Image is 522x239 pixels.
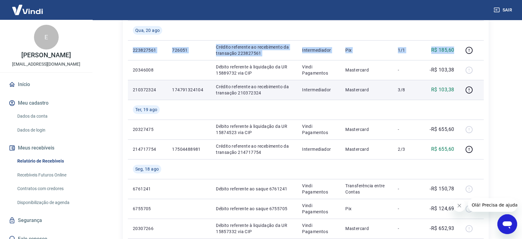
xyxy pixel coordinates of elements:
[216,123,292,136] p: Débito referente à liquidação da UR 15874523 via CIP
[172,146,206,152] p: 17504488981
[216,84,292,96] p: Crédito referente ao recebimento da transação 210372324
[302,123,335,136] p: Vindi Pagamentos
[7,96,85,110] button: Meu cadastro
[398,206,416,212] p: -
[302,64,335,76] p: Vindi Pagamentos
[453,199,465,212] iframe: Fechar mensagem
[398,67,416,73] p: -
[345,87,388,93] p: Mastercard
[302,183,335,195] p: Vindi Pagamentos
[7,214,85,227] a: Segurança
[216,44,292,56] p: Crédito referente ao recebimento da transação 223827561
[216,143,292,155] p: Crédito referente ao recebimento da transação 214717754
[302,146,335,152] p: Intermediador
[398,126,416,133] p: -
[135,27,160,33] span: Qua, 20 ago
[398,87,416,93] p: 3/8
[345,206,388,212] p: Pix
[302,222,335,235] p: Vindi Pagamentos
[15,196,85,209] a: Disponibilização de agenda
[430,126,454,133] p: -R$ 655,60
[345,225,388,232] p: Mastercard
[302,47,335,53] p: Intermediador
[15,169,85,181] a: Recebíveis Futuros Online
[345,146,388,152] p: Mastercard
[345,67,388,73] p: Mastercard
[133,47,162,53] p: 223827561
[430,66,454,74] p: -R$ 103,38
[431,146,454,153] p: R$ 655,60
[345,47,388,53] p: Pix
[172,47,206,53] p: 726051
[216,186,292,192] p: Débito referente ao saque 6761241
[133,67,162,73] p: 20346008
[133,206,162,212] p: 6755705
[430,205,454,212] p: -R$ 124,69
[345,183,388,195] p: Transferência entre Contas
[430,225,454,232] p: -R$ 652,93
[431,86,454,93] p: R$ 103,38
[302,202,335,215] p: Vindi Pagamentos
[15,155,85,167] a: Relatório de Recebíveis
[4,4,52,9] span: Olá! Precisa de ajuda?
[133,186,162,192] p: 6761241
[12,61,80,67] p: [EMAIL_ADDRESS][DOMAIN_NAME]
[492,4,515,16] button: Sair
[133,225,162,232] p: 20307266
[497,214,517,234] iframe: Botão para abrir a janela de mensagens
[172,87,206,93] p: 174791324104
[302,87,335,93] p: Intermediador
[15,110,85,123] a: Dados da conta
[135,106,157,113] span: Ter, 19 ago
[7,141,85,155] button: Meus recebíveis
[345,126,388,133] p: Mastercard
[15,182,85,195] a: Contratos com credores
[430,185,454,193] p: -R$ 150,78
[431,46,454,54] p: R$ 185,60
[7,78,85,91] a: Início
[216,64,292,76] p: Débito referente à liquidação da UR 15889732 via CIP
[398,186,416,192] p: -
[133,87,162,93] p: 210372324
[15,124,85,137] a: Dados de login
[34,25,59,50] div: E
[216,222,292,235] p: Débito referente à liquidação da UR 15857332 via CIP
[21,52,71,59] p: [PERSON_NAME]
[135,166,159,172] span: Seg, 18 ago
[216,206,292,212] p: Débito referente ao saque 6755705
[133,126,162,133] p: 20327475
[468,198,517,212] iframe: Mensagem da empresa
[398,225,416,232] p: -
[398,47,416,53] p: 1/1
[7,0,48,19] img: Vindi
[398,146,416,152] p: 2/3
[133,146,162,152] p: 214717754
